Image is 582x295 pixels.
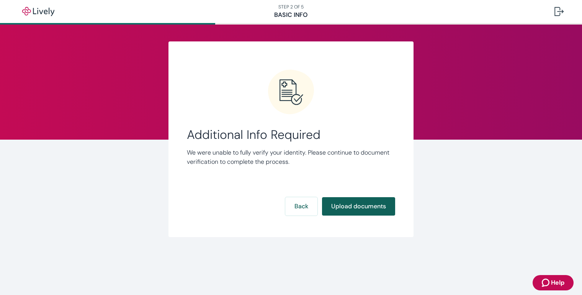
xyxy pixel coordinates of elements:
[187,127,395,142] span: Additional Info Required
[533,275,574,290] button: Zendesk support iconHelp
[285,197,317,216] button: Back
[322,197,395,216] button: Upload documents
[542,278,551,287] svg: Zendesk support icon
[548,2,570,21] button: Log out
[187,148,395,166] p: We were unable to fully verify your identity. Please continue to document verification to complet...
[268,69,314,115] svg: Error icon
[551,278,564,287] span: Help
[17,7,60,16] img: Lively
